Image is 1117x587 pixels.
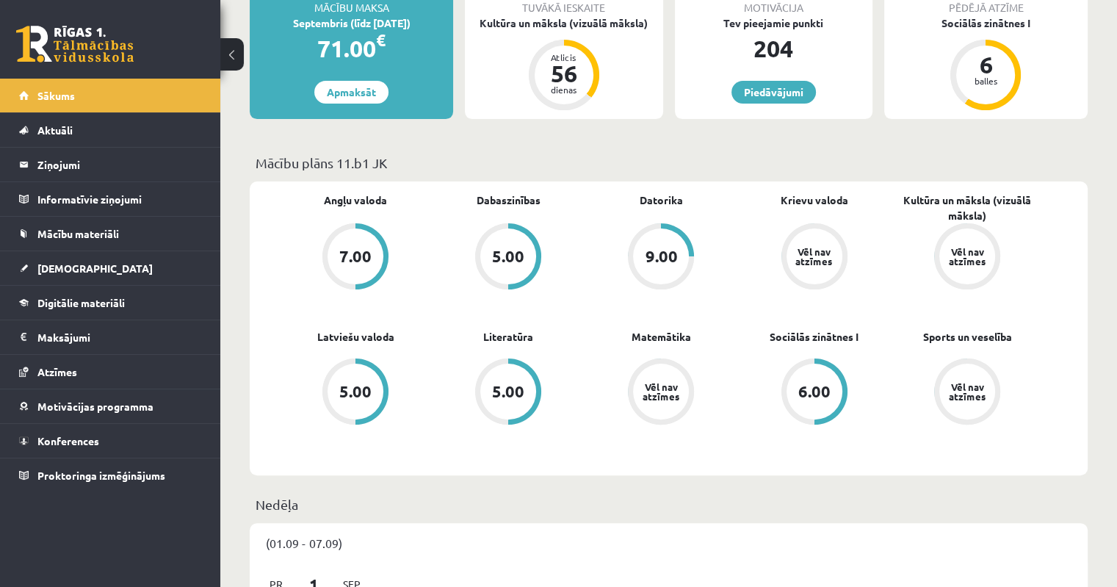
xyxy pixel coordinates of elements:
a: Ziņojumi [19,148,202,181]
a: Sociālās zinātnes I [770,329,858,345]
div: balles [964,76,1008,85]
div: (01.09 - 07.09) [250,523,1088,563]
div: Tev pieejamie punkti [675,15,872,31]
a: 9.00 [585,223,737,292]
a: Angļu valoda [324,192,387,208]
a: Sākums [19,79,202,112]
div: Sociālās zinātnes I [884,15,1088,31]
p: Nedēļa [256,494,1082,514]
a: Vēl nav atzīmes [891,223,1044,292]
span: Digitālie materiāli [37,296,125,309]
div: Vēl nav atzīmes [947,382,988,401]
a: Motivācijas programma [19,389,202,423]
span: [DEMOGRAPHIC_DATA] [37,262,153,275]
a: Informatīvie ziņojumi [19,182,202,216]
a: Digitālie materiāli [19,286,202,320]
a: 5.00 [432,359,585,428]
div: 5.00 [492,383,524,400]
a: Apmaksāt [314,81,388,104]
a: 6.00 [738,359,891,428]
span: Aktuāli [37,123,73,137]
a: Atzīmes [19,355,202,389]
span: Atzīmes [37,365,77,378]
span: Konferences [37,434,99,447]
a: Sociālās zinātnes I 6 balles [884,15,1088,112]
legend: Informatīvie ziņojumi [37,182,202,216]
a: Krievu valoda [781,192,848,208]
a: Aktuāli [19,113,202,147]
a: Datorika [640,192,683,208]
div: Kultūra un māksla (vizuālā māksla) [465,15,662,31]
a: Latviešu valoda [317,329,394,345]
div: 7.00 [339,248,372,264]
div: dienas [542,85,586,94]
div: 6 [964,53,1008,76]
div: 71.00 [250,31,453,66]
div: Vēl nav atzīmes [640,382,682,401]
div: 5.00 [492,248,524,264]
div: Septembris (līdz [DATE]) [250,15,453,31]
a: Kultūra un māksla (vizuālā māksla) [891,192,1044,223]
span: Sākums [37,89,75,102]
a: Vēl nav atzīmes [585,359,737,428]
a: Sports un veselība [922,329,1011,345]
a: Maksājumi [19,320,202,354]
legend: Maksājumi [37,320,202,354]
a: Dabaszinības [477,192,541,208]
span: Proktoringa izmēģinājums [37,469,165,482]
div: Vēl nav atzīmes [947,247,988,266]
span: Motivācijas programma [37,400,153,413]
span: € [376,29,386,51]
a: Rīgas 1. Tālmācības vidusskola [16,26,134,62]
legend: Ziņojumi [37,148,202,181]
a: Vēl nav atzīmes [891,359,1044,428]
a: 5.00 [279,359,432,428]
a: Proktoringa izmēģinājums [19,458,202,492]
p: Mācību plāns 11.b1 JK [256,153,1082,173]
a: 7.00 [279,223,432,292]
a: Mācību materiāli [19,217,202,251]
div: 204 [675,31,872,66]
div: 6.00 [798,383,831,400]
div: 5.00 [339,383,372,400]
a: Matemātika [632,329,691,345]
a: Vēl nav atzīmes [738,223,891,292]
span: Mācību materiāli [37,227,119,240]
div: Vēl nav atzīmes [794,247,835,266]
a: Piedāvājumi [731,81,816,104]
div: 9.00 [645,248,677,264]
a: 5.00 [432,223,585,292]
a: Konferences [19,424,202,458]
a: Kultūra un māksla (vizuālā māksla) Atlicis 56 dienas [465,15,662,112]
a: [DEMOGRAPHIC_DATA] [19,251,202,285]
div: 56 [542,62,586,85]
a: Literatūra [483,329,533,345]
div: Atlicis [542,53,586,62]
